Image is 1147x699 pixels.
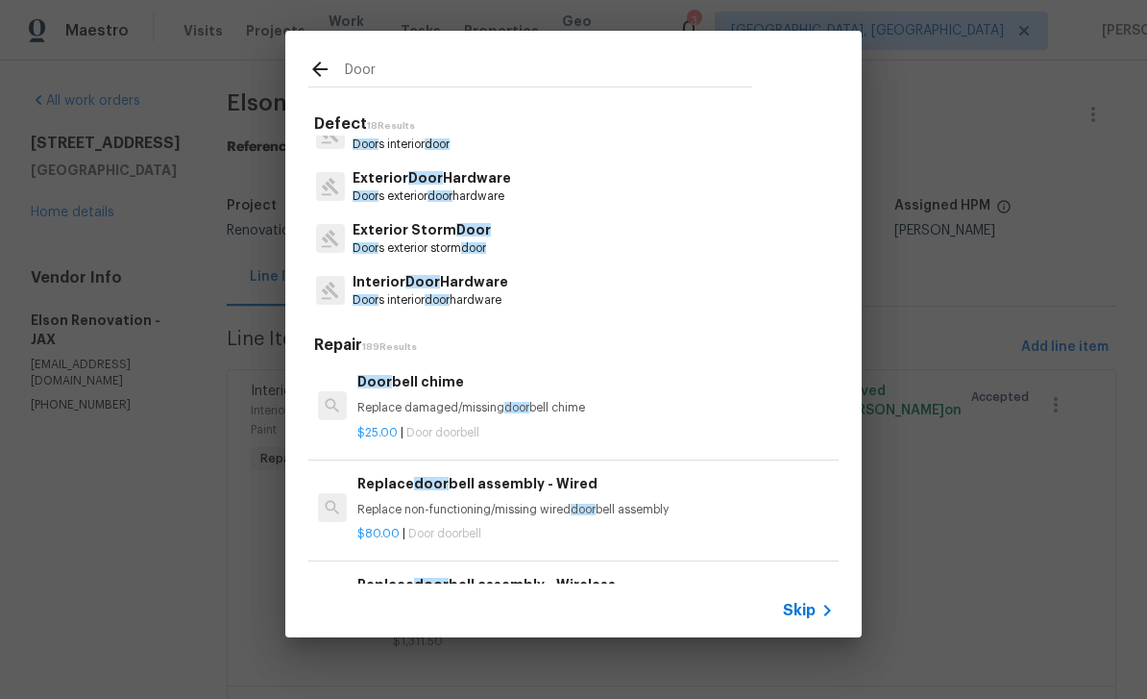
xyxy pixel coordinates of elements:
span: 189 Results [362,342,417,352]
span: Door [456,223,491,237]
span: Door [458,328,493,341]
h6: Replace bell assembly - Wired [357,473,834,494]
span: door [427,190,452,202]
input: Search issues or repairs [345,58,752,87]
p: s exterior hardware [353,188,511,205]
p: Exterior Hardware [353,168,511,188]
span: door [504,402,529,413]
h5: Repair [314,336,839,356]
span: Door [353,190,378,202]
span: door [425,138,450,150]
span: $25.00 [357,427,398,438]
p: Replace damaged/missing bell chime [357,400,834,416]
p: Interior Hardware [353,272,508,292]
span: door [571,504,596,515]
p: | [357,425,834,441]
span: Door doorbell [406,427,479,438]
p: Interior Bi-Fold [353,325,493,345]
p: s interior [353,137,450,153]
span: 18 Results [367,121,415,131]
p: Replace non-functioning/missing wired bell assembly [357,502,834,518]
span: door [414,477,449,490]
span: Door [353,138,378,150]
span: door [425,294,450,306]
span: $80.00 [357,528,400,539]
span: Door [405,275,440,288]
span: Door [353,242,378,254]
h6: bell chime [357,371,834,392]
p: | [357,526,834,542]
span: Door [353,294,378,306]
p: Exterior Storm [353,220,491,240]
span: Skip [783,601,816,620]
span: door [461,242,486,254]
h6: Replace bell assembly - Wireless [357,574,834,595]
span: Door doorbell [408,528,481,539]
h5: Defect [314,114,839,135]
span: door [414,578,449,591]
p: s exterior storm [353,240,491,257]
span: Door [408,171,443,185]
span: Door [357,375,392,388]
p: s interior hardware [353,292,508,309]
